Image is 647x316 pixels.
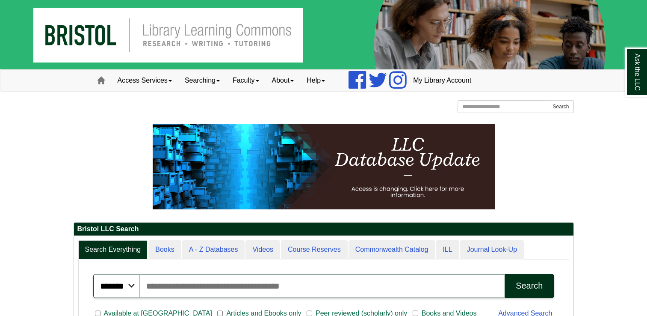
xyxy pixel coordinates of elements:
[266,70,301,91] a: About
[153,124,495,209] img: HTML tutorial
[74,223,573,236] h2: Bristol LLC Search
[300,70,331,91] a: Help
[349,240,435,259] a: Commonwealth Catalog
[148,240,181,259] a: Books
[548,100,573,113] button: Search
[505,274,554,298] button: Search
[245,240,280,259] a: Videos
[178,70,226,91] a: Searching
[281,240,348,259] a: Course Reserves
[407,70,478,91] a: My Library Account
[111,70,178,91] a: Access Services
[460,240,524,259] a: Journal Look-Up
[226,70,266,91] a: Faculty
[516,281,543,291] div: Search
[78,240,148,259] a: Search Everything
[182,240,245,259] a: A - Z Databases
[436,240,459,259] a: ILL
